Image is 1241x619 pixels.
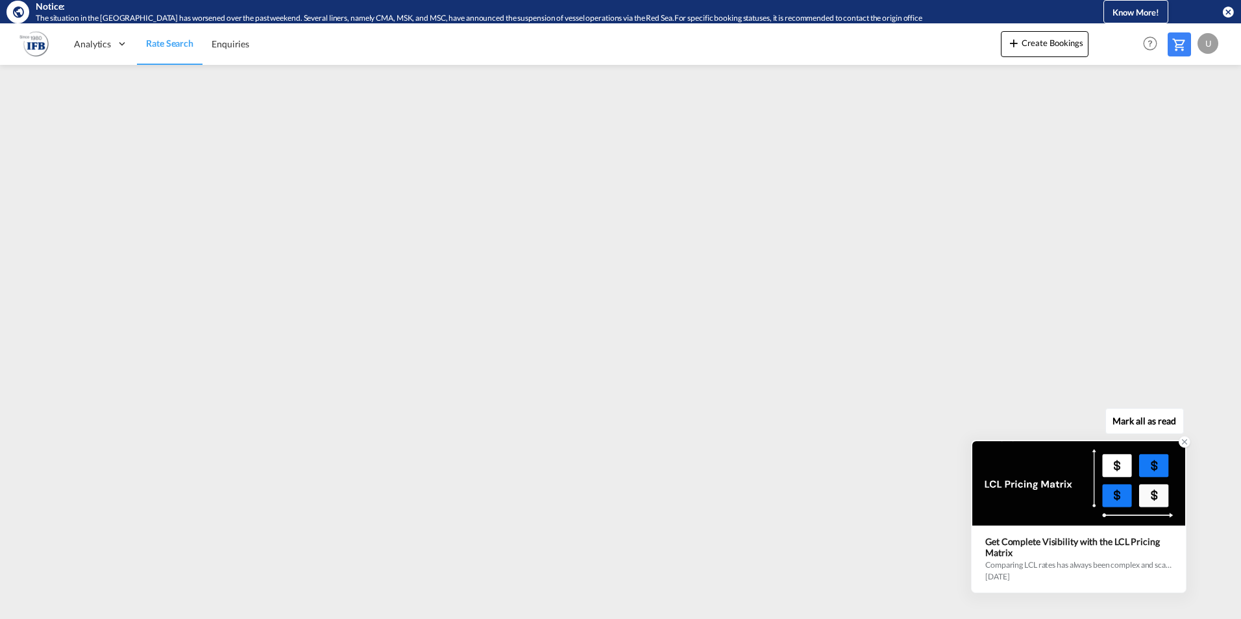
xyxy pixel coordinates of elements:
[36,13,1050,24] div: The situation in the Red Sea has worsened over the past weekend. Several liners, namely CMA, MSK,...
[1198,33,1218,54] div: U
[1139,32,1161,55] span: Help
[1001,31,1088,57] button: icon-plus 400-fgCreate Bookings
[1112,7,1159,18] span: Know More!
[1139,32,1168,56] div: Help
[212,38,249,49] span: Enquiries
[19,29,49,58] img: b628ab10256c11eeb52753acbc15d091.png
[65,23,137,65] div: Analytics
[12,5,25,18] md-icon: icon-earth
[1006,35,1022,51] md-icon: icon-plus 400-fg
[1222,5,1235,18] button: icon-close-circle
[137,23,203,65] a: Rate Search
[146,38,193,49] span: Rate Search
[203,23,258,65] a: Enquiries
[74,38,111,51] span: Analytics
